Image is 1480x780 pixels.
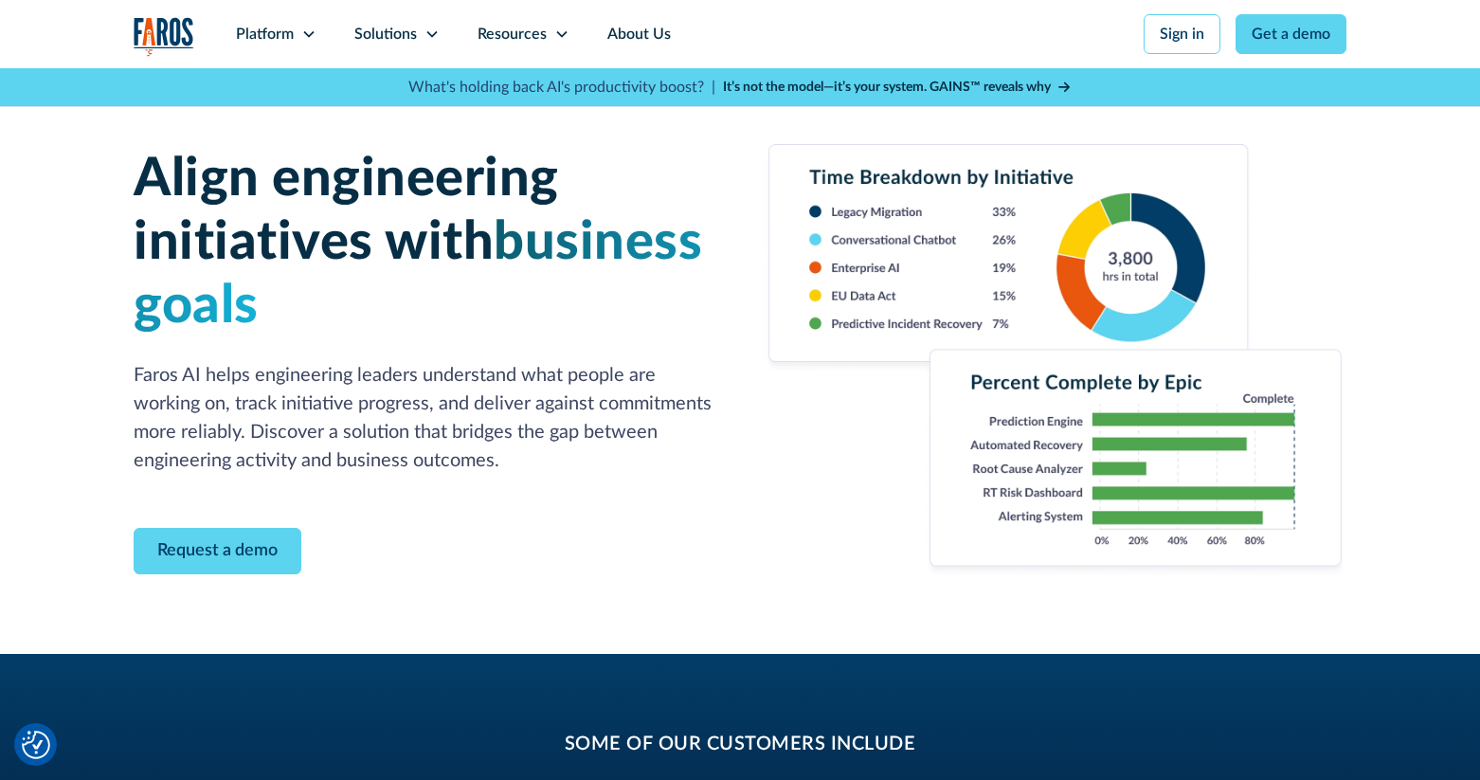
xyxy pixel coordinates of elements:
p: What's holding back AI's productivity boost? | [408,76,715,99]
img: Logo of the analytics and reporting company Faros. [134,17,194,56]
a: Sign in [1144,14,1220,54]
button: Cookie Settings [22,731,50,759]
h1: Align engineering initiatives with [134,148,717,339]
a: home [134,17,194,56]
img: Combined image of a developer experience survey, bar chart of survey responses by team with incid... [763,144,1346,578]
a: Contact Modal [134,528,301,574]
a: Get a demo [1236,14,1346,54]
div: Platform [236,23,294,45]
span: business goals [134,216,702,333]
strong: It’s not the model—it’s your system. GAINS™ reveals why [723,81,1051,94]
div: Resources [478,23,547,45]
h2: some of our customers include [285,730,1195,758]
p: Faros AI helps engineering leaders understand what people are working on, track initiative progre... [134,361,717,475]
img: Revisit consent button [22,731,50,759]
a: It’s not the model—it’s your system. GAINS™ reveals why [723,78,1072,98]
div: Solutions [354,23,417,45]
